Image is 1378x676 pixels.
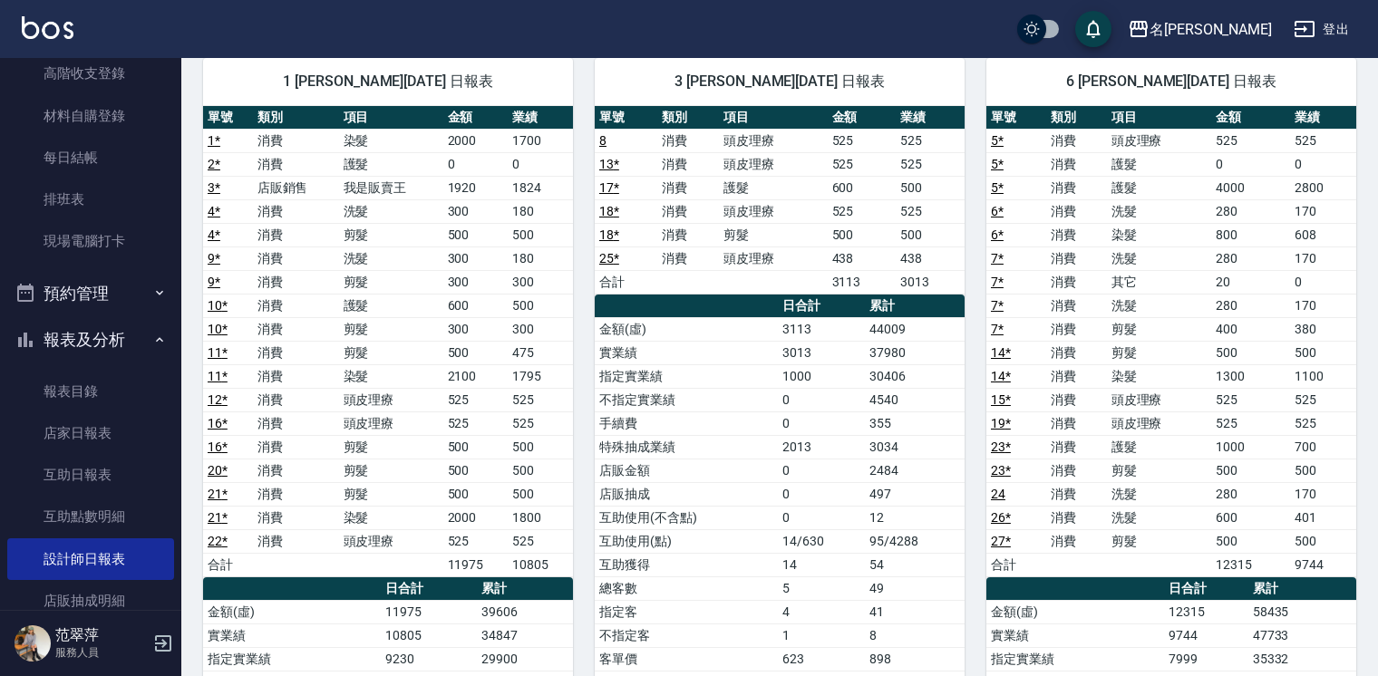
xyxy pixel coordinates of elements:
td: 600 [443,294,509,317]
td: 500 [1290,529,1356,553]
td: 280 [1211,246,1290,270]
td: 1920 [443,176,509,199]
td: 染髮 [1107,364,1211,388]
td: 消費 [1046,199,1106,223]
td: 消費 [1046,435,1106,459]
div: 名[PERSON_NAME] [1150,18,1272,41]
th: 金額 [1211,106,1290,130]
td: 指定實業績 [986,647,1164,671]
td: 消費 [253,152,339,176]
td: 400 [1211,317,1290,341]
td: 525 [508,388,573,411]
td: 總客數 [595,576,778,600]
td: 525 [896,152,965,176]
th: 金額 [443,106,509,130]
td: 180 [508,199,573,223]
a: 報表目錄 [7,371,174,412]
td: 2000 [443,506,509,529]
td: 消費 [657,129,720,152]
span: 3 [PERSON_NAME][DATE] 日報表 [616,72,943,91]
td: 剪髮 [339,435,443,459]
td: 500 [1211,529,1290,553]
td: 消費 [253,364,339,388]
td: 染髮 [339,364,443,388]
td: 34847 [477,623,573,647]
td: 500 [828,223,897,246]
td: 消費 [1046,482,1106,506]
td: 54 [865,553,965,576]
td: 170 [1290,294,1356,317]
td: 洗髮 [339,199,443,223]
td: 2484 [865,459,965,482]
button: save [1075,11,1111,47]
th: 日合計 [1164,577,1248,601]
td: 3113 [828,270,897,294]
th: 單號 [986,106,1046,130]
td: 300 [443,199,509,223]
td: 280 [1211,294,1290,317]
td: 500 [1211,341,1290,364]
td: 5 [778,576,865,600]
td: 0 [778,411,865,435]
a: 8 [599,133,607,148]
td: 1000 [1211,435,1290,459]
td: 消費 [1046,459,1106,482]
td: 店販金額 [595,459,778,482]
td: 消費 [657,199,720,223]
td: 0 [778,482,865,506]
td: 消費 [253,529,339,553]
td: 500 [508,459,573,482]
td: 護髮 [719,176,827,199]
td: 44009 [865,317,965,341]
td: 剪髮 [1107,341,1211,364]
th: 業績 [1290,106,1356,130]
td: 525 [1290,129,1356,152]
td: 170 [1290,246,1356,270]
h5: 范翠萍 [55,626,148,644]
td: 頭皮理療 [719,129,827,152]
td: 497 [865,482,965,506]
td: 500 [896,223,965,246]
td: 608 [1290,223,1356,246]
td: 4540 [865,388,965,411]
td: 消費 [1046,152,1106,176]
td: 剪髮 [1107,459,1211,482]
td: 3034 [865,435,965,459]
td: 2000 [443,129,509,152]
button: 報表及分析 [7,316,174,363]
td: 500 [1290,459,1356,482]
button: 名[PERSON_NAME] [1121,11,1279,48]
td: 剪髮 [1107,529,1211,553]
td: 金額(虛) [986,600,1164,623]
td: 指定實業績 [595,364,778,388]
td: 頭皮理療 [719,152,827,176]
td: 95/4288 [865,529,965,553]
td: 170 [1290,482,1356,506]
th: 業績 [896,106,965,130]
td: 280 [1211,482,1290,506]
td: 頭皮理療 [339,388,443,411]
td: 頭皮理療 [719,199,827,223]
a: 互助日報表 [7,454,174,496]
td: 500 [508,435,573,459]
td: 洗髮 [339,246,443,270]
td: 互助使用(不含點) [595,506,778,529]
td: 9230 [381,647,477,671]
td: 護髮 [339,152,443,176]
td: 剪髮 [339,482,443,506]
td: 525 [896,129,965,152]
td: 頭皮理療 [339,529,443,553]
td: 0 [1211,152,1290,176]
td: 525 [828,199,897,223]
td: 30406 [865,364,965,388]
td: 1824 [508,176,573,199]
th: 類別 [253,106,339,130]
td: 消費 [657,176,720,199]
td: 不指定實業績 [595,388,778,411]
a: 每日結帳 [7,137,174,179]
th: 日合計 [778,295,865,318]
td: 剪髮 [339,270,443,294]
td: 12315 [1164,600,1248,623]
td: 0 [778,459,865,482]
td: 消費 [253,506,339,529]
